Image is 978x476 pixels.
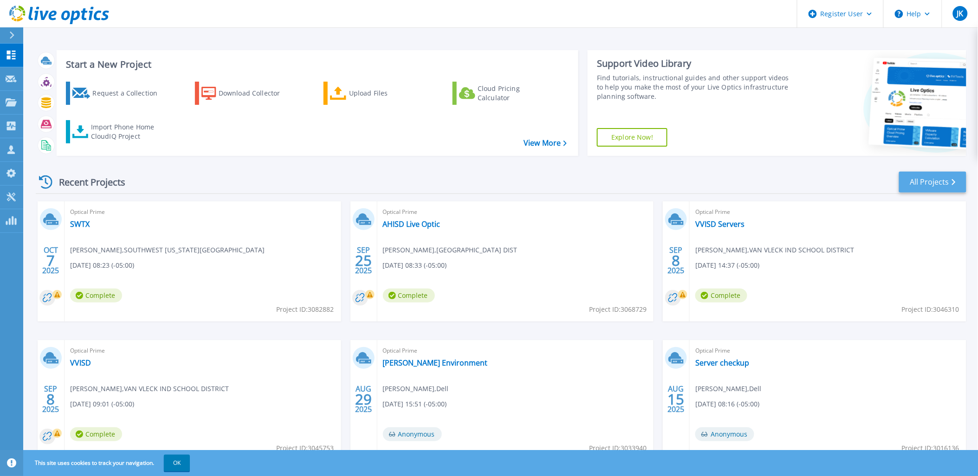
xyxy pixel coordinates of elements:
span: [DATE] 14:37 (-05:00) [695,260,759,270]
span: Optical Prime [695,346,961,356]
a: VVISD [70,358,91,367]
span: [DATE] 08:23 (-05:00) [70,260,134,270]
div: SEP 2025 [667,244,685,277]
a: [PERSON_NAME] Environment [383,358,488,367]
span: Optical Prime [695,207,961,217]
a: View More [524,139,567,148]
span: Project ID: 3016136 [902,443,959,453]
a: Download Collector [195,82,298,105]
a: Request a Collection [66,82,169,105]
span: Project ID: 3045753 [277,443,334,453]
h3: Start a New Project [66,59,567,70]
span: 29 [355,395,372,403]
div: Import Phone Home CloudIQ Project [91,122,163,141]
div: AUG 2025 [667,382,685,416]
a: Cloud Pricing Calculator [453,82,556,105]
span: [PERSON_NAME] , VAN VLECK IND SCHOOL DISTRICT [70,384,229,394]
span: 8 [46,395,55,403]
span: Project ID: 3046310 [902,304,959,315]
span: Project ID: 3082882 [277,304,334,315]
span: Optical Prime [70,207,336,217]
span: Anonymous [695,427,754,441]
span: [DATE] 15:51 (-05:00) [383,399,447,409]
div: Upload Files [349,84,423,103]
span: [PERSON_NAME] , VAN VLECK IND SCHOOL DISTRICT [695,245,854,255]
span: [PERSON_NAME] , Dell [695,384,761,394]
div: Request a Collection [92,84,167,103]
a: All Projects [899,172,966,193]
a: SWTX [70,219,90,229]
span: [DATE] 08:33 (-05:00) [383,260,447,270]
span: JK [957,10,963,17]
div: Find tutorials, instructional guides and other support videos to help you make the most of your L... [597,73,791,101]
a: Upload Files [324,82,427,105]
span: Complete [695,289,747,302]
span: Project ID: 3033940 [589,443,647,453]
span: 7 [46,257,55,264]
div: Cloud Pricing Calculator [478,84,552,103]
a: AHISD Live Optic [383,219,440,229]
div: AUG 2025 [355,382,372,416]
span: Complete [383,289,435,302]
span: [PERSON_NAME] , SOUTHWEST [US_STATE][GEOGRAPHIC_DATA] [70,245,265,255]
span: 8 [672,257,680,264]
span: Project ID: 3068729 [589,304,647,315]
div: Download Collector [219,84,293,103]
span: 25 [355,257,372,264]
a: Explore Now! [597,128,667,147]
span: [DATE] 09:01 (-05:00) [70,399,134,409]
span: This site uses cookies to track your navigation. [26,455,190,471]
span: Complete [70,289,122,302]
button: OK [164,455,190,471]
span: Optical Prime [70,346,336,356]
span: Optical Prime [383,346,648,356]
span: Complete [70,427,122,441]
a: Server checkup [695,358,749,367]
div: Support Video Library [597,58,791,70]
span: Anonymous [383,427,442,441]
div: OCT 2025 [42,244,59,277]
span: 15 [668,395,685,403]
div: Recent Projects [36,171,138,193]
span: [DATE] 08:16 (-05:00) [695,399,759,409]
div: SEP 2025 [355,244,372,277]
span: [PERSON_NAME] , Dell [383,384,449,394]
span: Optical Prime [383,207,648,217]
span: [PERSON_NAME] , [GEOGRAPHIC_DATA] DIST [383,245,518,255]
div: SEP 2025 [42,382,59,416]
a: VVISD Servers [695,219,745,229]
